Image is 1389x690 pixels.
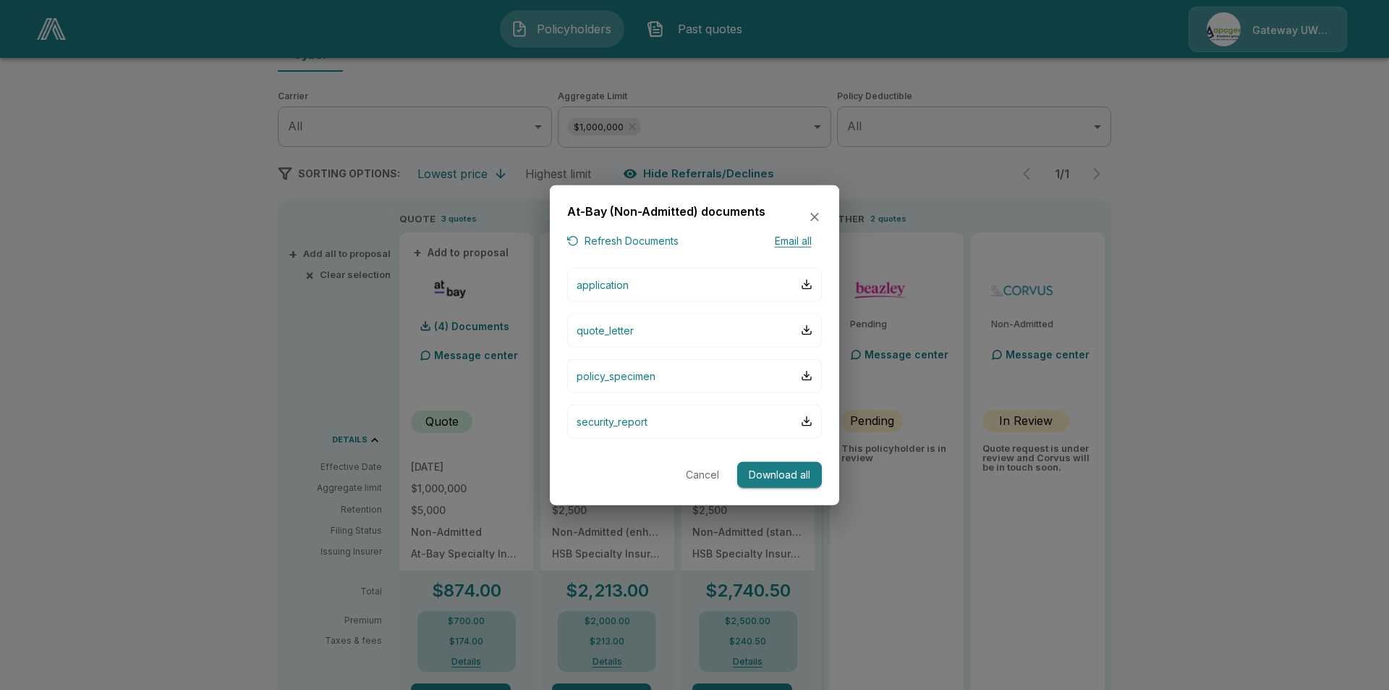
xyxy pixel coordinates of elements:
[764,232,822,251] button: Email all
[577,277,629,292] p: application
[577,413,647,429] p: security_report
[577,368,655,383] p: policy_specimen
[737,461,822,488] button: Download all
[567,404,822,438] button: security_report
[679,461,726,488] button: Cancel
[567,202,765,221] h6: At-Bay (Non-Admitted) documents
[567,267,822,301] button: application
[567,313,822,347] button: quote_letter
[577,322,634,337] p: quote_letter
[567,358,822,392] button: policy_specimen
[567,232,679,251] button: Refresh Documents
